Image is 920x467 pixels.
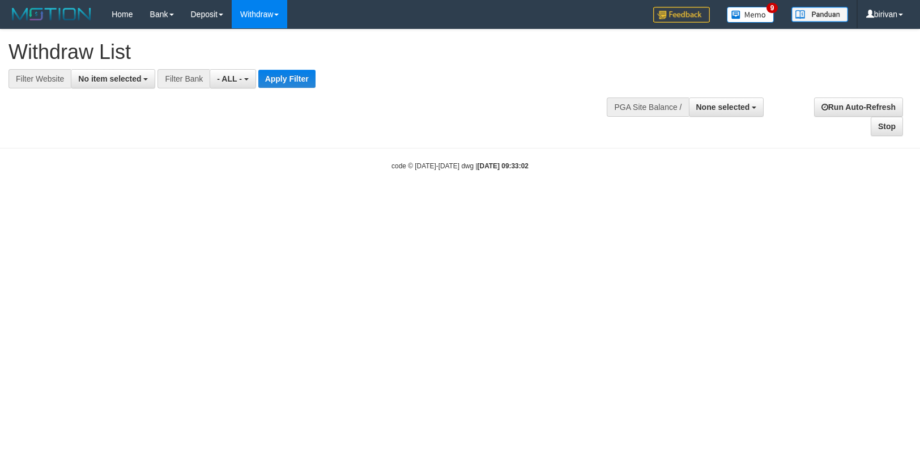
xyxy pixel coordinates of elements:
div: Filter Bank [157,69,210,88]
img: panduan.png [791,7,848,22]
strong: [DATE] 09:33:02 [478,162,529,170]
span: 9 [766,3,778,13]
span: No item selected [78,74,141,83]
button: None selected [689,97,764,117]
h1: Withdraw List [8,41,602,63]
img: Button%20Memo.svg [727,7,774,23]
button: - ALL - [210,69,255,88]
small: code © [DATE]-[DATE] dwg | [391,162,529,170]
img: MOTION_logo.png [8,6,95,23]
a: Stop [871,117,903,136]
img: Feedback.jpg [653,7,710,23]
a: Run Auto-Refresh [814,97,903,117]
button: Apply Filter [258,70,316,88]
div: PGA Site Balance / [607,97,688,117]
span: - ALL - [217,74,242,83]
div: Filter Website [8,69,71,88]
span: None selected [696,103,750,112]
button: No item selected [71,69,155,88]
